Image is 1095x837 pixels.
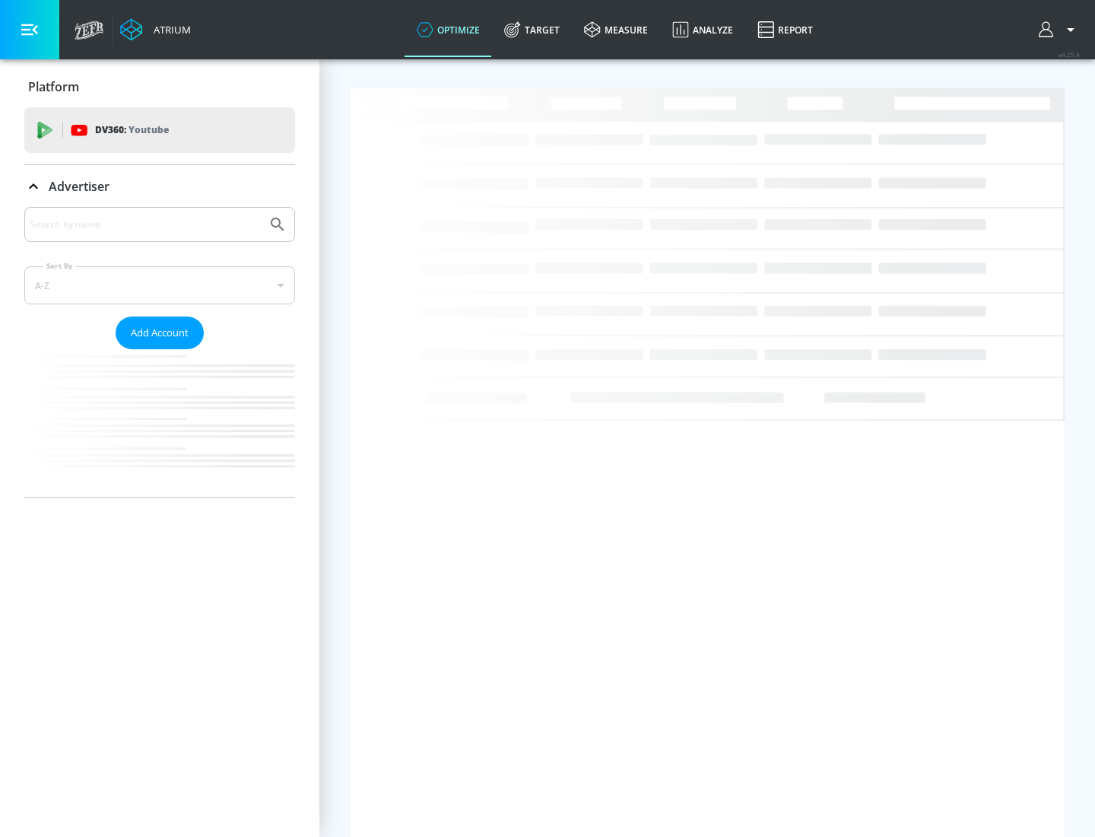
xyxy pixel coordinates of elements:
label: Sort By [43,261,76,271]
a: Atrium [120,18,191,41]
div: A-Z [24,266,295,304]
a: optimize [405,2,492,57]
nav: list of Advertiser [24,349,295,497]
p: DV360: [95,122,169,138]
input: Search by name [30,215,261,234]
p: Platform [28,78,79,95]
a: Report [745,2,825,57]
div: Advertiser [24,207,295,497]
div: Platform [24,65,295,108]
button: Add Account [116,317,204,349]
a: Target [492,2,572,57]
a: Analyze [660,2,745,57]
div: DV360: Youtube [24,107,295,153]
div: Atrium [148,23,191,37]
span: v 4.25.4 [1058,50,1080,59]
span: Add Account [131,324,189,342]
p: Advertiser [49,178,109,195]
div: Advertiser [24,165,295,208]
a: measure [572,2,660,57]
p: Youtube [129,122,169,138]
